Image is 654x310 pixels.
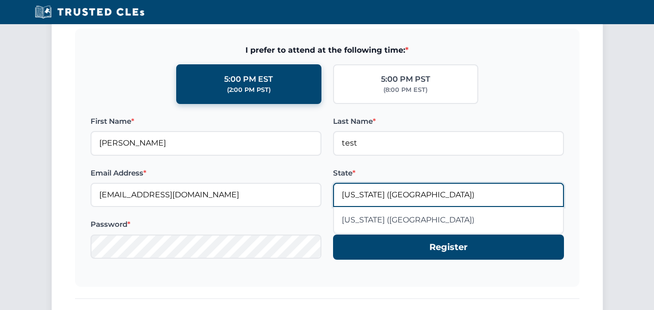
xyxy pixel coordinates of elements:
div: 5:00 PM EST [224,73,273,86]
label: First Name [91,116,321,127]
button: Register [333,235,564,260]
input: Enter your last name [333,131,564,155]
input: Enter your email [91,183,321,207]
label: State [333,167,564,179]
div: (8:00 PM EST) [383,85,427,95]
label: Email Address [91,167,321,179]
label: Password [91,219,321,230]
input: Missouri (MO) [333,183,564,207]
div: [US_STATE] ([GEOGRAPHIC_DATA]) [334,207,563,233]
span: I prefer to attend at the following time: [91,44,564,57]
label: Last Name [333,116,564,127]
div: 5:00 PM PST [381,73,430,86]
img: Trusted CLEs [32,5,148,19]
div: (2:00 PM PST) [227,85,271,95]
input: Enter your first name [91,131,321,155]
